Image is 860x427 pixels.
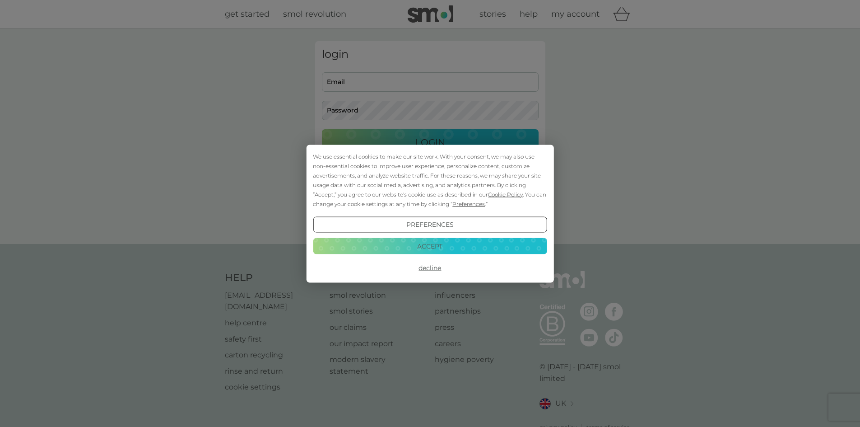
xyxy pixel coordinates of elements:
[488,191,523,197] span: Cookie Policy
[313,216,547,233] button: Preferences
[306,145,553,282] div: Cookie Consent Prompt
[452,200,485,207] span: Preferences
[313,260,547,276] button: Decline
[313,238,547,254] button: Accept
[313,151,547,208] div: We use essential cookies to make our site work. With your consent, we may also use non-essential ...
